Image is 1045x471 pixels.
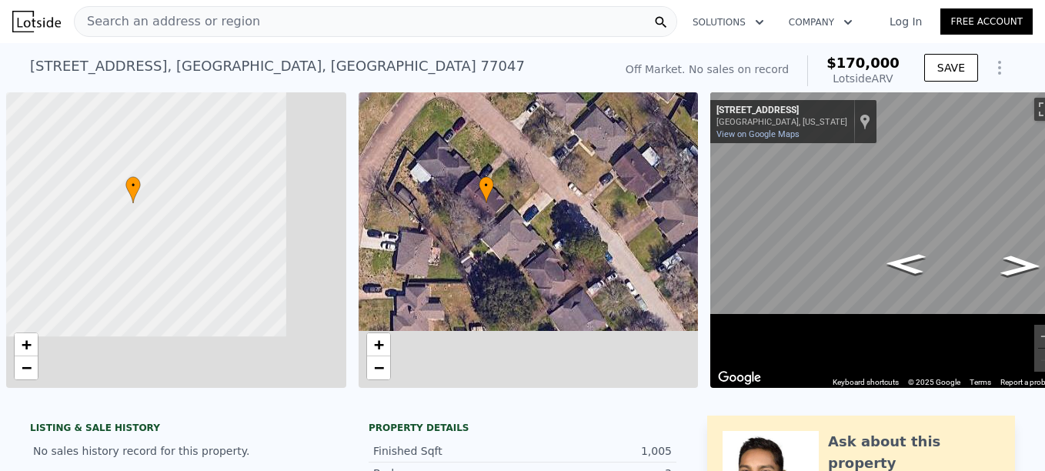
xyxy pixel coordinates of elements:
div: Lotside ARV [826,71,900,86]
span: + [373,335,383,354]
div: [STREET_ADDRESS] , [GEOGRAPHIC_DATA] , [GEOGRAPHIC_DATA] 77047 [30,55,525,77]
div: Finished Sqft [373,443,522,459]
button: Company [776,8,865,36]
a: Show location on map [860,113,870,130]
button: Keyboard shortcuts [833,377,899,388]
img: Google [714,368,765,388]
div: 1,005 [522,443,672,459]
span: • [125,179,141,192]
span: − [373,358,383,377]
span: © 2025 Google [908,378,960,386]
div: • [125,176,141,203]
div: Property details [369,422,676,434]
span: − [22,358,32,377]
a: View on Google Maps [716,129,800,139]
a: Open this area in Google Maps (opens a new window) [714,368,765,388]
div: No sales history record for this property. [30,437,338,465]
a: Zoom in [15,333,38,356]
button: Solutions [680,8,776,36]
span: Search an address or region [75,12,260,31]
path: Go Southeast, Chiswick Rd [868,249,943,279]
button: SAVE [924,54,978,82]
a: Free Account [940,8,1033,35]
div: Off Market. No sales on record [626,62,789,77]
a: Zoom out [15,356,38,379]
span: $170,000 [826,55,900,71]
a: Zoom out [367,356,390,379]
div: [STREET_ADDRESS] [716,105,847,117]
img: Lotside [12,11,61,32]
div: • [479,176,494,203]
button: Show Options [984,52,1015,83]
a: Terms [970,378,991,386]
span: + [22,335,32,354]
div: [GEOGRAPHIC_DATA], [US_STATE] [716,117,847,127]
div: LISTING & SALE HISTORY [30,422,338,437]
span: • [479,179,494,192]
a: Log In [871,14,940,29]
a: Zoom in [367,333,390,356]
